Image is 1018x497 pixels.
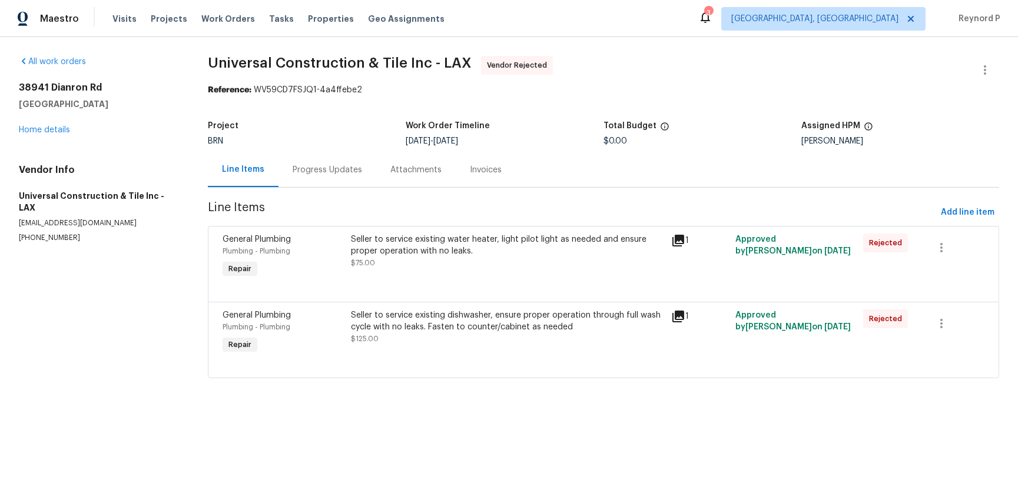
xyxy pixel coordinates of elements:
span: Tasks [269,15,294,23]
span: [DATE] [433,137,458,145]
h4: Vendor Info [19,164,180,176]
span: Work Orders [201,13,255,25]
a: All work orders [19,58,86,66]
p: [PHONE_NUMBER] [19,233,180,243]
span: Geo Assignments [368,13,445,25]
div: Seller to service existing dishwasher, ensure proper operation through full wash cycle with no le... [351,309,664,333]
div: WV59CD7FSJQ1-4a4ffebe2 [208,84,999,96]
p: [EMAIL_ADDRESS][DOMAIN_NAME] [19,218,180,228]
b: Reference: [208,86,251,94]
span: Add line item [941,205,994,220]
a: Home details [19,126,70,134]
div: 3 [704,7,712,19]
div: 1 [671,309,728,323]
span: Vendor Rejected [487,59,552,71]
span: Line Items [208,202,936,224]
span: $0.00 [603,137,627,145]
h5: Project [208,122,238,130]
div: Invoices [470,164,502,176]
span: General Plumbing [223,311,291,319]
button: Add line item [936,202,999,224]
span: Plumbing - Plumbing [223,323,290,331]
h5: Work Order Timeline [406,122,490,130]
span: [DATE] [406,137,430,145]
span: Visits [112,13,137,25]
div: Seller to service existing water heater, light pilot light as needed and ensure proper operation ... [351,234,664,257]
span: The total cost of line items that have been proposed by Opendoor. This sum includes line items th... [660,122,669,137]
span: [DATE] [824,323,851,331]
h5: Total Budget [603,122,656,130]
div: Progress Updates [293,164,362,176]
span: - [406,137,458,145]
span: $125.00 [351,335,379,342]
span: Approved by [PERSON_NAME] on [735,311,851,331]
span: $75.00 [351,259,375,266]
span: [DATE] [824,247,851,255]
h5: Universal Construction & Tile Inc - LAX [19,190,180,214]
span: Repair [224,339,256,351]
div: [PERSON_NAME] [801,137,999,145]
span: Projects [151,13,187,25]
div: 1 [671,234,728,248]
span: Rejected [869,313,907,325]
span: Universal Construction & Tile Inc - LAX [208,56,472,70]
span: Reynord P [954,13,1000,25]
span: Repair [224,263,256,275]
span: Rejected [869,237,907,249]
span: Plumbing - Plumbing [223,248,290,255]
h2: 38941 Dianron Rd [19,82,180,94]
h5: [GEOGRAPHIC_DATA] [19,98,180,110]
h5: Assigned HPM [801,122,860,130]
span: The hpm assigned to this work order. [864,122,873,137]
span: Properties [308,13,354,25]
span: [GEOGRAPHIC_DATA], [GEOGRAPHIC_DATA] [731,13,898,25]
span: Maestro [40,13,79,25]
span: BRN [208,137,223,145]
span: General Plumbing [223,235,291,244]
div: Line Items [222,164,264,175]
div: Attachments [390,164,442,176]
span: Approved by [PERSON_NAME] on [735,235,851,255]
